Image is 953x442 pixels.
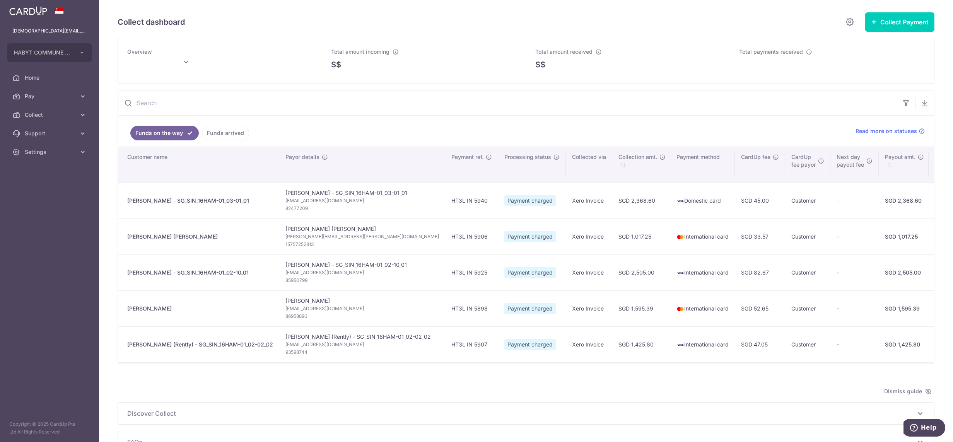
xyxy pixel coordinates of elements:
a: Read more on statuses [856,127,925,135]
td: Customer [785,218,830,254]
th: Payout amt. : activate to sort column ascending [879,147,929,183]
td: SGD 82.67 [735,254,785,290]
td: HT3L IN 5940 [445,183,498,218]
span: Payor details [285,153,319,161]
span: Help [17,5,33,12]
span: [EMAIL_ADDRESS][DOMAIN_NAME] [285,305,439,312]
td: International card [670,218,735,254]
td: SGD 45.00 [735,183,785,218]
span: Payout amt. [885,153,915,161]
span: Support [25,130,76,137]
td: - [830,218,879,254]
td: International card [670,326,735,362]
img: visa-sm-192604c4577d2d35970c8ed26b86981c2741ebd56154ab54ad91a526f0f24972.png [676,197,684,205]
td: Customer [785,326,830,362]
span: Discover Collect [127,409,915,418]
td: SGD 52.65 [735,290,785,326]
img: mastercard-sm-87a3fd1e0bddd137fecb07648320f44c262e2538e7db6024463105ddbc961eb2.png [676,233,684,241]
th: CardUpfee payor [785,147,830,183]
span: Total amount incoming [331,48,390,55]
th: Processing status [498,147,566,183]
td: Xero Invoice [566,254,612,290]
img: visa-sm-192604c4577d2d35970c8ed26b86981c2741ebd56154ab54ad91a526f0f24972.png [676,269,684,277]
td: SGD 2,505.00 [612,254,670,290]
td: [PERSON_NAME] - SG_SIN_16HAM-01_03-01_01 [279,183,445,218]
th: CardUp fee [735,147,785,183]
span: Processing status [504,153,551,161]
th: Next daypayout fee [830,147,879,183]
span: CardUp fee [741,153,770,161]
span: Overview [127,48,152,55]
div: [PERSON_NAME] [PERSON_NAME] [127,233,273,241]
span: CardUp fee payor [791,153,816,169]
a: Funds arrived [202,126,249,140]
span: 86958890 [285,312,439,320]
img: visa-sm-192604c4577d2d35970c8ed26b86981c2741ebd56154ab54ad91a526f0f24972.png [676,341,684,349]
span: Total amount received [535,48,593,55]
td: HT3L IN 5925 [445,254,498,290]
td: Domestic card [670,183,735,218]
p: Discover Collect [127,409,925,418]
td: Customer [785,183,830,218]
th: Collected via [566,147,612,183]
span: 82477209 [285,205,439,212]
span: Read more on statuses [856,127,917,135]
td: HT3L IN 5898 [445,290,498,326]
td: SGD 33.57 [735,218,785,254]
td: - [830,183,879,218]
td: Xero Invoice [566,326,612,362]
span: Payment charged [504,195,556,206]
div: SGD 1,425.80 [885,341,922,348]
span: Collect [25,111,76,119]
span: Payment charged [504,303,556,314]
td: [PERSON_NAME] - SG_SIN_16HAM-01_02-10_01 [279,254,445,290]
iframe: Opens a widget where you can find more information [903,419,945,438]
button: HABYT COMMUNE SINGAPORE 1 PTE LTD [7,43,92,62]
h5: Collect dashboard [118,16,185,28]
th: Collection amt. : activate to sort column ascending [612,147,670,183]
div: SGD 1,595.39 [885,305,922,312]
div: [PERSON_NAME] - SG_SIN_16HAM-01_02-10_01 [127,269,273,276]
td: SGD 1,425.80 [612,326,670,362]
td: Xero Invoice [566,218,612,254]
input: Search [118,90,897,115]
p: [DEMOGRAPHIC_DATA][EMAIL_ADDRESS][DOMAIN_NAME] [12,27,87,35]
td: - [830,254,879,290]
button: Collect Payment [865,12,934,32]
td: HT3L IN 5906 [445,218,498,254]
td: Xero Invoice [566,290,612,326]
td: Xero Invoice [566,183,612,218]
td: - [830,290,879,326]
th: Payment method [670,147,735,183]
span: Payment charged [504,339,556,350]
div: SGD 2,505.00 [885,269,922,276]
div: SGD 1,017.25 [885,233,922,241]
img: mastercard-sm-87a3fd1e0bddd137fecb07648320f44c262e2538e7db6024463105ddbc961eb2.png [676,305,684,313]
th: Payor details [279,147,445,183]
span: S$ [331,59,342,70]
span: Payment ref. [451,153,483,161]
span: Settings [25,148,76,156]
td: SGD 47.05 [735,326,785,362]
a: Funds on the way [130,126,199,140]
td: [PERSON_NAME] [279,290,445,326]
td: SGD 2,368.60 [612,183,670,218]
td: SGD 1,595.39 [612,290,670,326]
span: Payment charged [504,267,556,278]
td: Customer [785,254,830,290]
span: Pay [25,92,76,100]
td: International card [670,254,735,290]
span: Next day payout fee [837,153,864,169]
th: Customer name [118,147,279,183]
div: [PERSON_NAME] (Rently) - SG_SIN_16HAM-01_02-02_02 [127,341,273,348]
div: [PERSON_NAME] - SG_SIN_16HAM-01_03-01_01 [127,197,273,205]
span: Total payments received [740,48,803,55]
span: Payment charged [504,231,556,242]
span: [EMAIL_ADDRESS][DOMAIN_NAME] [285,197,439,205]
span: 85950799 [285,276,439,284]
td: [PERSON_NAME] [PERSON_NAME] [279,218,445,254]
span: 93598744 [285,348,439,356]
th: Payment ref. [445,147,498,183]
span: 15757252813 [285,241,439,248]
td: - [830,326,879,362]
